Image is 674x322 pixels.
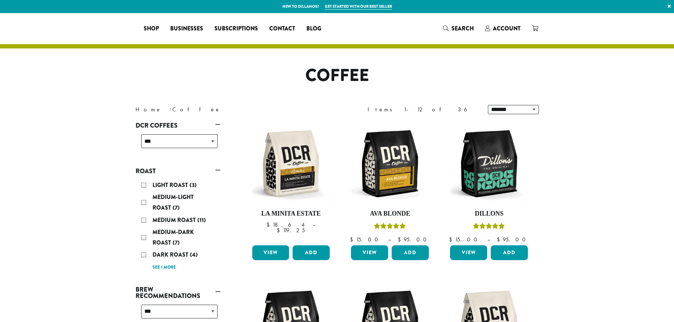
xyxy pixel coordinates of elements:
button: Add [293,245,330,260]
span: Blog [306,24,321,33]
a: Search [437,23,479,34]
h4: La Minita Estate [250,210,332,218]
span: Light Roast [152,181,190,189]
span: $ [398,236,404,243]
img: DCR-12oz-Dillons-Stock-scaled.png [448,123,530,204]
a: Roast [136,165,220,177]
nav: Breadcrumb [136,105,327,114]
span: $ [497,236,503,243]
a: View [450,245,487,260]
bdi: 95.00 [398,236,430,243]
span: $ [266,221,272,228]
bdi: 95.00 [497,236,529,243]
a: Brew Recommendations [136,283,220,302]
h1: Coffee [130,65,544,86]
div: Rated 5.00 out of 5 [374,222,406,233]
span: (7) [173,239,180,247]
img: DCR-12oz-Ava-Blonde-Stock-scaled.png [349,123,431,204]
a: Ava BlondeRated 5.00 out of 5 [349,123,431,242]
span: (7) [173,204,180,212]
span: Medium-Light Roast [152,193,194,212]
div: DCR Coffees [136,131,220,157]
bdi: 119.25 [277,227,305,234]
span: $ [277,227,283,234]
span: Search [451,24,474,33]
span: (4) [190,251,198,259]
h4: Dillons [448,210,530,218]
h4: Ava Blonde [349,210,431,218]
div: Rated 5.00 out of 5 [473,222,505,233]
a: DillonsRated 5.00 out of 5 [448,123,530,242]
a: See 1 more [152,264,176,271]
span: (11) [197,216,206,224]
div: Roast [136,177,220,275]
a: Get started with our best seller [325,4,392,10]
a: Home [136,106,162,113]
span: Shop [144,24,159,33]
a: DCR Coffees [136,119,220,131]
span: Medium-Dark Roast [152,228,194,247]
bdi: 15.00 [449,236,480,243]
button: Add [491,245,528,260]
span: Contact [269,24,295,33]
span: Dark Roast [152,251,190,259]
span: (3) [190,181,197,189]
a: View [351,245,388,260]
div: Items 1-12 of 36 [368,105,477,114]
span: $ [449,236,455,243]
span: Subscriptions [214,24,258,33]
span: Businesses [170,24,203,33]
img: DCR-12oz-La-Minita-Estate-Stock-scaled.png [250,123,332,204]
span: › [169,103,172,114]
span: Medium Roast [152,216,197,224]
bdi: 15.00 [350,236,381,243]
a: View [252,245,289,260]
a: Shop [138,23,165,34]
a: La Minita Estate [250,123,332,242]
span: – [487,236,490,243]
span: Account [493,24,520,33]
span: – [312,221,315,228]
bdi: 18.64 [266,221,306,228]
span: – [388,236,391,243]
button: Add [392,245,429,260]
span: $ [350,236,356,243]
